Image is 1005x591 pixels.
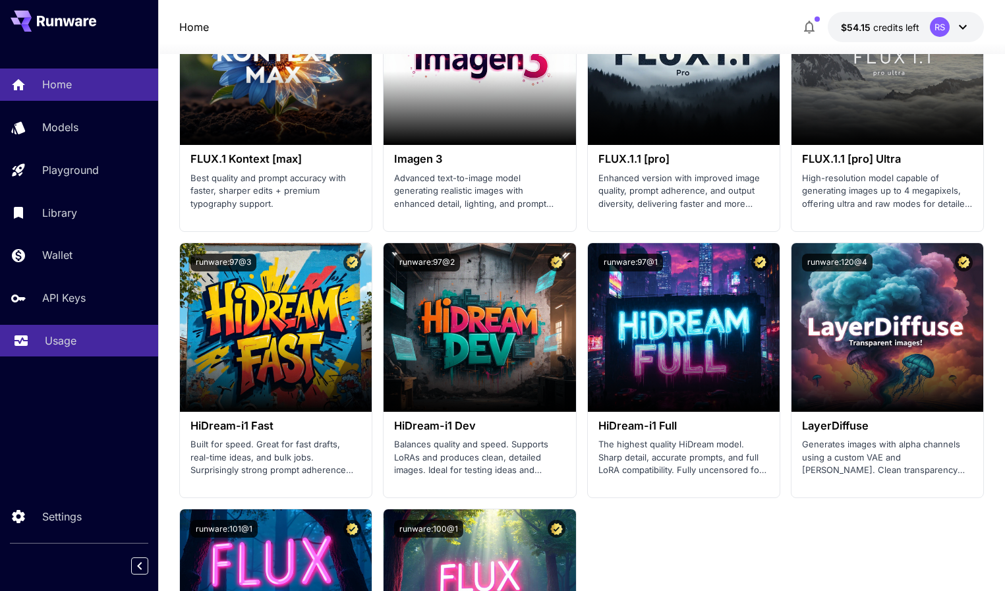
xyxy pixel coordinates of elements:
h3: HiDream-i1 Full [598,420,769,432]
button: runware:101@1 [190,520,258,538]
p: Generates images with alpha channels using a custom VAE and [PERSON_NAME]. Clean transparency aro... [802,438,973,477]
a: Home [179,19,209,35]
p: Library [42,205,77,221]
button: Certified Model – Vetted for best performance and includes a commercial license. [548,520,565,538]
img: alt [791,243,983,412]
button: runware:97@2 [394,254,460,271]
p: Wallet [42,247,72,263]
p: Home [42,76,72,92]
h3: LayerDiffuse [802,420,973,432]
div: $54.1526 [841,20,919,34]
img: alt [384,243,575,412]
h3: Imagen 3 [394,153,565,165]
p: API Keys [42,290,86,306]
p: Usage [45,333,76,349]
p: Enhanced version with improved image quality, prompt adherence, and output diversity, delivering ... [598,172,769,211]
button: Collapse sidebar [131,557,148,575]
p: The highest quality HiDream model. Sharp detail, accurate prompts, and full LoRA compatibility. F... [598,438,769,477]
p: Advanced text-to-image model generating realistic images with enhanced detail, lighting, and prom... [394,172,565,211]
button: runware:97@3 [190,254,256,271]
div: RS [930,17,950,37]
p: Best quality and prompt accuracy with faster, sharper edits + premium typography support. [190,172,361,211]
button: runware:120@4 [802,254,873,271]
h3: FLUX.1.1 [pro] [598,153,769,165]
button: runware:100@1 [394,520,463,538]
h3: HiDream-i1 Fast [190,420,361,432]
p: Playground [42,162,99,178]
p: Balances quality and speed. Supports LoRAs and produces clean, detailed images. Ideal for testing... [394,438,565,477]
h3: FLUX.1.1 [pro] Ultra [802,153,973,165]
button: runware:97@1 [598,254,663,271]
img: alt [180,243,372,412]
button: Certified Model – Vetted for best performance and includes a commercial license. [955,254,973,271]
div: Collapse sidebar [141,554,158,578]
h3: HiDream-i1 Dev [394,420,565,432]
button: Certified Model – Vetted for best performance and includes a commercial license. [548,254,565,271]
img: alt [588,243,780,412]
p: Settings [42,509,82,524]
button: Certified Model – Vetted for best performance and includes a commercial license. [343,254,361,271]
p: Models [42,119,78,135]
span: credits left [873,22,919,33]
span: $54.15 [841,22,873,33]
button: Certified Model – Vetted for best performance and includes a commercial license. [343,520,361,538]
p: High-resolution model capable of generating images up to 4 megapixels, offering ultra and raw mod... [802,172,973,211]
p: Built for speed. Great for fast drafts, real-time ideas, and bulk jobs. Surprisingly strong promp... [190,438,361,477]
button: Certified Model – Vetted for best performance and includes a commercial license. [751,254,769,271]
button: $54.1526RS [828,12,984,42]
nav: breadcrumb [179,19,209,35]
h3: FLUX.1 Kontext [max] [190,153,361,165]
